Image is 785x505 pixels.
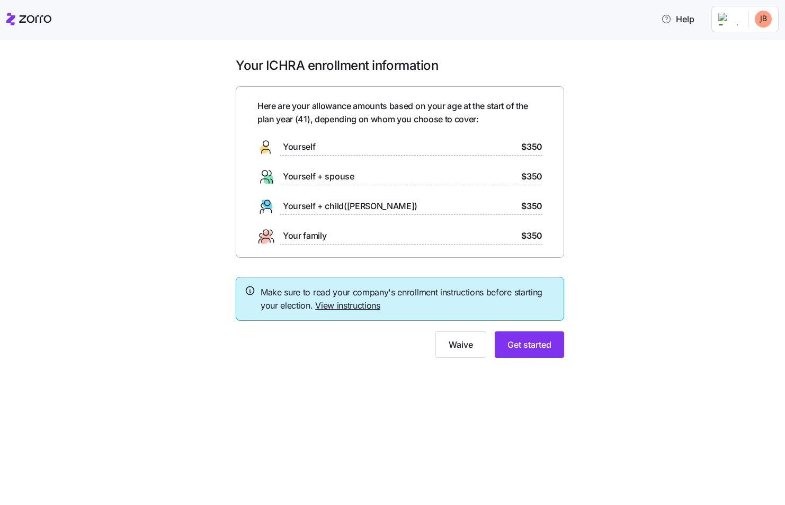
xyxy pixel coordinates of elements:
button: Get started [495,331,564,358]
img: Employer logo [718,13,739,25]
span: Your family [283,229,326,242]
span: $350 [521,140,542,154]
button: Waive [435,331,486,358]
span: Yourself [283,140,315,154]
a: View instructions [315,300,380,311]
span: Help [661,13,694,25]
h1: Your ICHRA enrollment information [236,57,564,74]
span: Yourself + child([PERSON_NAME]) [283,200,417,213]
button: Help [653,8,703,30]
span: $350 [521,170,542,183]
span: $350 [521,200,542,213]
span: $350 [521,229,542,242]
span: Make sure to read your company's enrollment instructions before starting your election. [261,286,555,312]
span: Waive [449,338,473,351]
span: Here are your allowance amounts based on your age at the start of the plan year ( 41 ), depending... [257,100,542,126]
span: Yourself + spouse [283,170,354,183]
img: 523053808f17d33bf15ca9022b1af8d2 [755,11,772,28]
span: Get started [507,338,551,351]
